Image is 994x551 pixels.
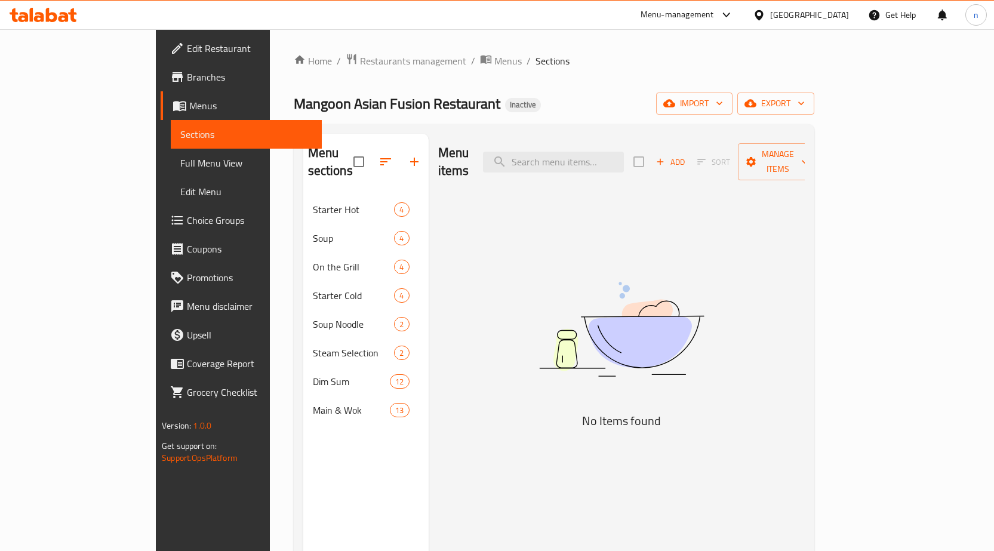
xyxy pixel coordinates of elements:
a: Full Menu View [171,149,322,177]
a: Edit Restaurant [161,34,322,63]
li: / [527,54,531,68]
div: Inactive [505,98,541,112]
span: Get support on: [162,438,217,454]
div: Starter Cold4 [303,281,429,310]
button: Manage items [738,143,818,180]
a: Grocery Checklist [161,378,322,407]
a: Menus [161,91,322,120]
span: Edit Menu [180,184,312,199]
span: Sections [536,54,570,68]
nav: breadcrumb [294,53,814,69]
span: 4 [395,204,408,216]
li: / [471,54,475,68]
span: export [747,96,805,111]
div: Steam Selection2 [303,338,429,367]
span: import [666,96,723,111]
span: 2 [395,319,408,330]
span: Upsell [187,328,312,342]
h2: Menu items [438,144,469,180]
span: Inactive [505,100,541,110]
div: items [394,288,409,303]
a: Coupons [161,235,322,263]
span: On the Grill [313,260,395,274]
span: Add [654,155,687,169]
span: Dim Sum [313,374,390,389]
span: Coupons [187,242,312,256]
span: Menus [494,54,522,68]
input: search [483,152,624,173]
span: Soup Noodle [313,317,395,331]
span: 12 [390,376,408,387]
a: Branches [161,63,322,91]
div: [GEOGRAPHIC_DATA] [770,8,849,21]
span: Sections [180,127,312,141]
span: Soup [313,231,395,245]
span: Sort sections [371,147,400,176]
a: Restaurants management [346,53,466,69]
span: Restaurants management [360,54,466,68]
span: Full Menu View [180,156,312,170]
span: Grocery Checklist [187,385,312,399]
span: 13 [390,405,408,416]
span: Branches [187,70,312,84]
li: / [337,54,341,68]
span: Version: [162,418,191,433]
a: Coverage Report [161,349,322,378]
span: Manage items [747,147,808,177]
div: items [394,202,409,217]
div: Soup Noodle2 [303,310,429,338]
div: items [394,231,409,245]
a: Choice Groups [161,206,322,235]
div: items [394,260,409,274]
span: 4 [395,261,408,273]
button: import [656,93,733,115]
img: dish.svg [472,250,771,408]
span: Menus [189,98,312,113]
nav: Menu sections [303,190,429,429]
div: Soup4 [303,224,429,253]
h5: No Items found [472,411,771,430]
a: Menu disclaimer [161,292,322,321]
span: n [974,8,978,21]
a: Promotions [161,263,322,292]
span: 4 [395,233,408,244]
a: Sections [171,120,322,149]
span: Sort items [690,153,738,171]
button: export [737,93,814,115]
h2: Menu sections [308,144,353,180]
button: Add section [400,147,429,176]
button: Add [651,153,690,171]
span: 2 [395,347,408,359]
span: Promotions [187,270,312,285]
a: Support.OpsPlatform [162,450,238,466]
span: Steam Selection [313,346,395,360]
a: Edit Menu [171,177,322,206]
div: Dim Sum12 [303,367,429,396]
div: items [394,317,409,331]
span: Coverage Report [187,356,312,371]
span: Select all sections [346,149,371,174]
div: Main & Wok13 [303,396,429,424]
a: Upsell [161,321,322,349]
span: Edit Restaurant [187,41,312,56]
span: Menu disclaimer [187,299,312,313]
span: 4 [395,290,408,301]
div: On the Grill4 [303,253,429,281]
div: Menu-management [641,8,714,22]
span: Add item [651,153,690,171]
span: 1.0.0 [193,418,211,433]
span: Starter Cold [313,288,395,303]
a: Menus [480,53,522,69]
span: Choice Groups [187,213,312,227]
div: Starter Hot4 [303,195,429,224]
span: Starter Hot [313,202,395,217]
span: Main & Wok [313,403,390,417]
span: Mangoon Asian Fusion Restaurant [294,90,500,117]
